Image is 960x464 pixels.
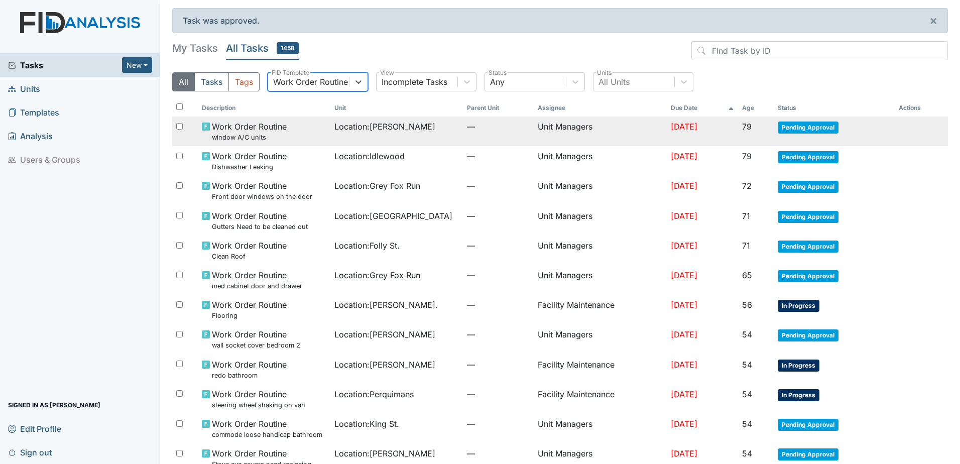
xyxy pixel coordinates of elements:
div: Work Order Routine [273,76,348,88]
span: Location : [PERSON_NAME] [334,359,435,371]
td: Unit Managers [534,206,666,236]
span: Location : Perquimans [334,388,414,400]
span: Work Order Routine Front door windows on the door [212,180,312,201]
span: [DATE] [671,389,697,399]
span: Pending Approval [778,122,838,134]
td: Unit Managers [534,324,666,354]
th: Toggle SortBy [774,99,895,117]
td: Unit Managers [534,146,666,176]
span: Units [8,81,40,96]
span: Sign out [8,444,52,460]
span: Pending Approval [778,151,838,163]
span: Work Order Routine commode loose handicap bathroom [212,418,322,439]
span: In Progress [778,360,819,372]
span: 79 [742,151,752,161]
span: [DATE] [671,151,697,161]
span: — [467,180,530,192]
span: 79 [742,122,752,132]
span: [DATE] [671,241,697,251]
span: × [929,13,937,28]
span: Location : [GEOGRAPHIC_DATA] [334,210,452,222]
th: Toggle SortBy [667,99,739,117]
span: Location : Folly St. [334,240,400,252]
span: Work Order Routine steering wheel shaking on van [212,388,305,410]
td: Facility Maintenance [534,295,666,324]
small: steering wheel shaking on van [212,400,305,410]
span: 54 [742,448,752,458]
span: — [467,359,530,371]
th: Toggle SortBy [738,99,773,117]
span: — [467,240,530,252]
td: Facility Maintenance [534,384,666,414]
span: — [467,121,530,133]
span: — [467,418,530,430]
div: Incomplete Tasks [382,76,447,88]
small: Gutters Need to be cleaned out [212,222,308,231]
span: Work Order Routine Gutters Need to be cleaned out [212,210,308,231]
th: Actions [895,99,945,117]
span: Analysis [8,128,53,144]
span: Tasks [8,59,122,71]
span: — [467,150,530,162]
span: — [467,269,530,281]
span: Pending Approval [778,241,838,253]
small: wall socket cover bedroom 2 [212,340,300,350]
span: Work Order Routine wall socket cover bedroom 2 [212,328,300,350]
span: Edit Profile [8,421,61,436]
span: In Progress [778,300,819,312]
td: Facility Maintenance [534,355,666,384]
span: 65 [742,270,752,280]
h5: All Tasks [226,41,299,55]
th: Assignee [534,99,666,117]
div: Any [490,76,505,88]
span: 1458 [277,42,299,54]
span: Templates [8,104,59,120]
span: 54 [742,389,752,399]
span: Work Order Routine window A/C units [212,121,287,142]
td: Unit Managers [534,117,666,146]
div: Task was approved. [172,8,948,33]
button: New [122,57,152,73]
small: redo bathroom [212,371,287,380]
span: Pending Approval [778,419,838,431]
span: Location : Grey Fox Run [334,180,420,192]
span: — [467,447,530,459]
td: Unit Managers [534,236,666,265]
th: Toggle SortBy [330,99,463,117]
td: Unit Managers [534,265,666,295]
button: Tasks [194,72,229,91]
span: [DATE] [671,300,697,310]
span: Location : Grey Fox Run [334,269,420,281]
span: 72 [742,181,752,191]
span: Pending Approval [778,329,838,341]
span: [DATE] [671,181,697,191]
input: Toggle All Rows Selected [176,103,183,110]
th: Toggle SortBy [198,99,330,117]
span: 54 [742,329,752,339]
span: Work Order Routine Clean Roof [212,240,287,261]
span: [DATE] [671,270,697,280]
td: Unit Managers [534,414,666,443]
span: Work Order Routine Dishwasher Leaking [212,150,287,172]
span: Pending Approval [778,270,838,282]
span: Location : Idlewood [334,150,405,162]
span: — [467,299,530,311]
span: Location : King St. [334,418,399,430]
small: Dishwasher Leaking [212,162,287,172]
span: — [467,328,530,340]
button: Tags [228,72,260,91]
div: Type filter [172,72,260,91]
small: commode loose handicap bathroom [212,430,322,439]
span: Signed in as [PERSON_NAME] [8,397,100,413]
td: Unit Managers [534,176,666,205]
span: Work Order Routine Flooring [212,299,287,320]
span: Location : [PERSON_NAME]. [334,299,438,311]
span: Location : [PERSON_NAME] [334,328,435,340]
span: 54 [742,419,752,429]
span: — [467,210,530,222]
span: Work Order Routine med cabinet door and drawer [212,269,302,291]
button: × [919,9,947,33]
span: 71 [742,241,750,251]
h5: My Tasks [172,41,218,55]
span: Pending Approval [778,448,838,460]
